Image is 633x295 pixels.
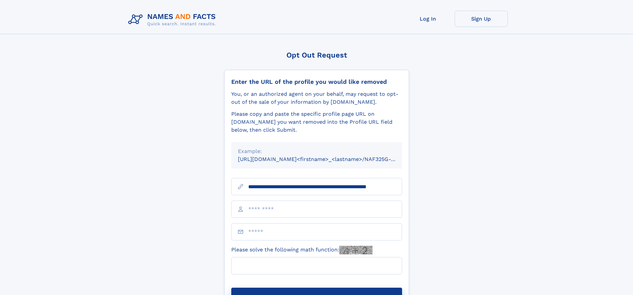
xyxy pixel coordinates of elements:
[231,246,372,254] label: Please solve the following math function:
[238,147,395,155] div: Example:
[231,110,402,134] div: Please copy and paste the specific profile page URL on [DOMAIN_NAME] you want removed into the Pr...
[231,78,402,85] div: Enter the URL of the profile you would like removed
[455,11,508,27] a: Sign Up
[401,11,455,27] a: Log In
[231,90,402,106] div: You, or an authorized agent on your behalf, may request to opt-out of the sale of your informatio...
[224,51,409,59] div: Opt Out Request
[126,11,221,29] img: Logo Names and Facts
[238,156,415,162] small: [URL][DOMAIN_NAME]<firstname>_<lastname>/NAF325G-xxxxxxxx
